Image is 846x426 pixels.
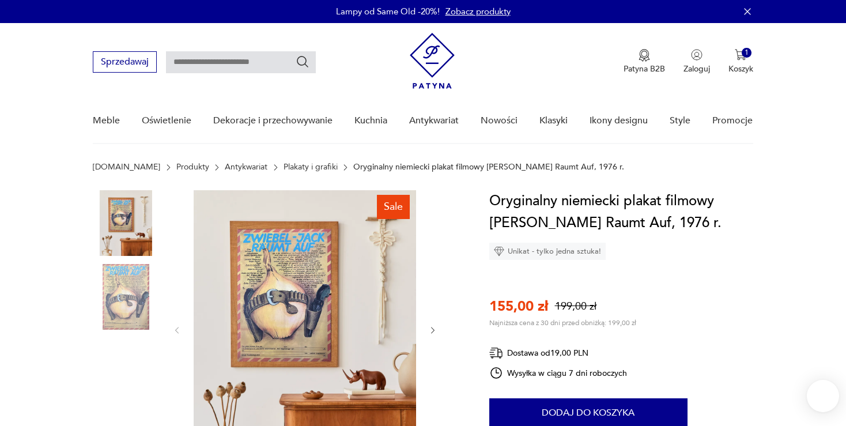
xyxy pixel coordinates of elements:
[590,99,648,143] a: Ikony designu
[410,33,455,89] img: Patyna - sklep z meblami i dekoracjami vintage
[670,99,690,143] a: Style
[624,49,665,74] a: Ikona medaluPatyna B2B
[539,99,568,143] a: Klasyki
[489,346,628,360] div: Dostawa od 19,00 PLN
[624,63,665,74] p: Patyna B2B
[409,99,459,143] a: Antykwariat
[489,318,636,327] p: Najniższa cena z 30 dni przed obniżką: 199,00 zł
[213,99,333,143] a: Dekoracje i przechowywanie
[296,55,309,69] button: Szukaj
[735,49,746,61] img: Ikona koszyka
[639,49,650,62] img: Ikona medalu
[93,59,157,67] a: Sprzedawaj
[742,48,751,58] div: 1
[624,49,665,74] button: Patyna B2B
[284,163,338,172] a: Plakaty i grafiki
[489,297,548,316] p: 155,00 zł
[691,49,703,61] img: Ikonka użytkownika
[336,6,440,17] p: Lampy od Same Old -20%!
[93,99,120,143] a: Meble
[225,163,267,172] a: Antykwariat
[489,243,606,260] div: Unikat - tylko jedna sztuka!
[494,246,504,257] img: Ikona diamentu
[142,99,191,143] a: Oświetlenie
[728,63,753,74] p: Koszyk
[489,366,628,380] div: Wysyłka w ciągu 7 dni roboczych
[728,49,753,74] button: 1Koszyk
[93,163,160,172] a: [DOMAIN_NAME]
[683,63,710,74] p: Zaloguj
[353,163,624,172] p: Oryginalny niemiecki plakat filmowy [PERSON_NAME] Raumt Auf, 1976 r.
[445,6,511,17] a: Zobacz produkty
[489,190,753,234] h1: Oryginalny niemiecki plakat filmowy [PERSON_NAME] Raumt Auf, 1976 r.
[683,49,710,74] button: Zaloguj
[555,299,596,314] p: 199,00 zł
[93,190,158,256] img: Zdjęcie produktu Oryginalny niemiecki plakat filmowy Zwiebel Jack Raumt Auf, 1976 r.
[807,380,839,412] iframe: Smartsupp widget button
[93,51,157,73] button: Sprzedawaj
[176,163,209,172] a: Produkty
[354,99,387,143] a: Kuchnia
[93,264,158,330] img: Zdjęcie produktu Oryginalny niemiecki plakat filmowy Zwiebel Jack Raumt Auf, 1976 r.
[377,195,410,219] div: Sale
[712,99,753,143] a: Promocje
[489,346,503,360] img: Ikona dostawy
[481,99,518,143] a: Nowości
